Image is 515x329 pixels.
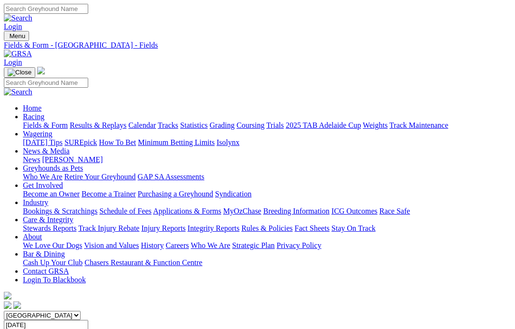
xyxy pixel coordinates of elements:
[23,258,82,267] a: Cash Up Your Club
[158,121,178,129] a: Tracks
[180,121,208,129] a: Statistics
[70,121,126,129] a: Results & Replays
[23,241,511,250] div: About
[23,138,511,147] div: Wagering
[23,130,52,138] a: Wagering
[64,173,136,181] a: Retire Your Greyhound
[4,4,88,14] input: Search
[37,67,45,74] img: logo-grsa-white.png
[10,32,25,40] span: Menu
[4,88,32,96] img: Search
[138,173,205,181] a: GAP SA Assessments
[216,138,239,146] a: Isolynx
[23,207,97,215] a: Bookings & Scratchings
[23,181,63,189] a: Get Involved
[191,241,230,249] a: Who We Are
[23,155,511,164] div: News & Media
[23,224,511,233] div: Care & Integrity
[23,207,511,216] div: Industry
[223,207,261,215] a: MyOzChase
[82,190,136,198] a: Become a Trainer
[23,121,511,130] div: Racing
[138,138,215,146] a: Minimum Betting Limits
[23,276,86,284] a: Login To Blackbook
[277,241,321,249] a: Privacy Policy
[187,224,239,232] a: Integrity Reports
[23,198,48,206] a: Industry
[138,190,213,198] a: Purchasing a Greyhound
[13,301,21,309] img: twitter.svg
[23,241,82,249] a: We Love Our Dogs
[232,241,275,249] a: Strategic Plan
[141,224,185,232] a: Injury Reports
[78,224,139,232] a: Track Injury Rebate
[23,121,68,129] a: Fields & Form
[215,190,251,198] a: Syndication
[84,241,139,249] a: Vision and Values
[23,258,511,267] div: Bar & Dining
[363,121,388,129] a: Weights
[141,241,164,249] a: History
[23,147,70,155] a: News & Media
[4,50,32,58] img: GRSA
[4,31,29,41] button: Toggle navigation
[4,14,32,22] img: Search
[295,224,330,232] a: Fact Sheets
[23,164,83,172] a: Greyhounds as Pets
[128,121,156,129] a: Calendar
[23,233,42,241] a: About
[23,155,40,164] a: News
[84,258,202,267] a: Chasers Restaurant & Function Centre
[23,173,62,181] a: Who We Are
[23,113,44,121] a: Racing
[263,207,330,215] a: Breeding Information
[23,138,62,146] a: [DATE] Tips
[23,104,41,112] a: Home
[4,22,22,31] a: Login
[379,207,410,215] a: Race Safe
[4,67,35,78] button: Toggle navigation
[331,207,377,215] a: ICG Outcomes
[266,121,284,129] a: Trials
[8,69,31,76] img: Close
[237,121,265,129] a: Coursing
[4,58,22,66] a: Login
[4,78,88,88] input: Search
[23,224,76,232] a: Stewards Reports
[23,190,80,198] a: Become an Owner
[165,241,189,249] a: Careers
[4,41,511,50] a: Fields & Form - [GEOGRAPHIC_DATA] - Fields
[210,121,235,129] a: Grading
[4,301,11,309] img: facebook.svg
[241,224,293,232] a: Rules & Policies
[99,138,136,146] a: How To Bet
[23,216,73,224] a: Care & Integrity
[23,173,511,181] div: Greyhounds as Pets
[23,267,69,275] a: Contact GRSA
[331,224,375,232] a: Stay On Track
[4,292,11,299] img: logo-grsa-white.png
[23,190,511,198] div: Get Involved
[23,250,65,258] a: Bar & Dining
[390,121,448,129] a: Track Maintenance
[153,207,221,215] a: Applications & Forms
[42,155,103,164] a: [PERSON_NAME]
[99,207,151,215] a: Schedule of Fees
[286,121,361,129] a: 2025 TAB Adelaide Cup
[64,138,97,146] a: SUREpick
